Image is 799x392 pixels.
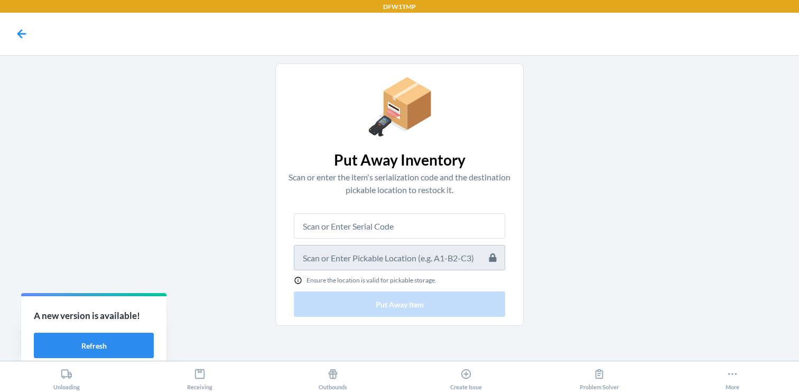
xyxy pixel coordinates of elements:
[133,361,266,390] button: Receiving
[294,245,505,270] input: Scan or Enter Pickable Location (e.g. A1-B2-C3)
[294,213,505,239] input: Scan or Enter Serial Code
[533,361,666,390] button: Problem Solver
[294,291,505,317] button: Put Away Item
[266,361,400,390] button: Outbounds
[334,149,466,171] p: Put Away Inventory
[450,364,482,390] div: Create Issue
[53,364,80,390] div: Unloading
[580,364,619,390] div: Problem Solver
[289,171,510,196] p: Scan or enter the item's serialization code and the destination pickable location to restock it.
[666,361,799,390] button: More
[400,361,533,390] button: Create Issue
[34,333,154,358] button: Refresh
[726,364,739,390] div: More
[34,309,154,323] p: A new version is available!
[383,2,416,12] p: DFW1TMP
[306,276,436,285] p: Ensure the location is valid for pickable storage.
[319,364,347,390] div: Outbounds
[187,364,212,390] div: Receiving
